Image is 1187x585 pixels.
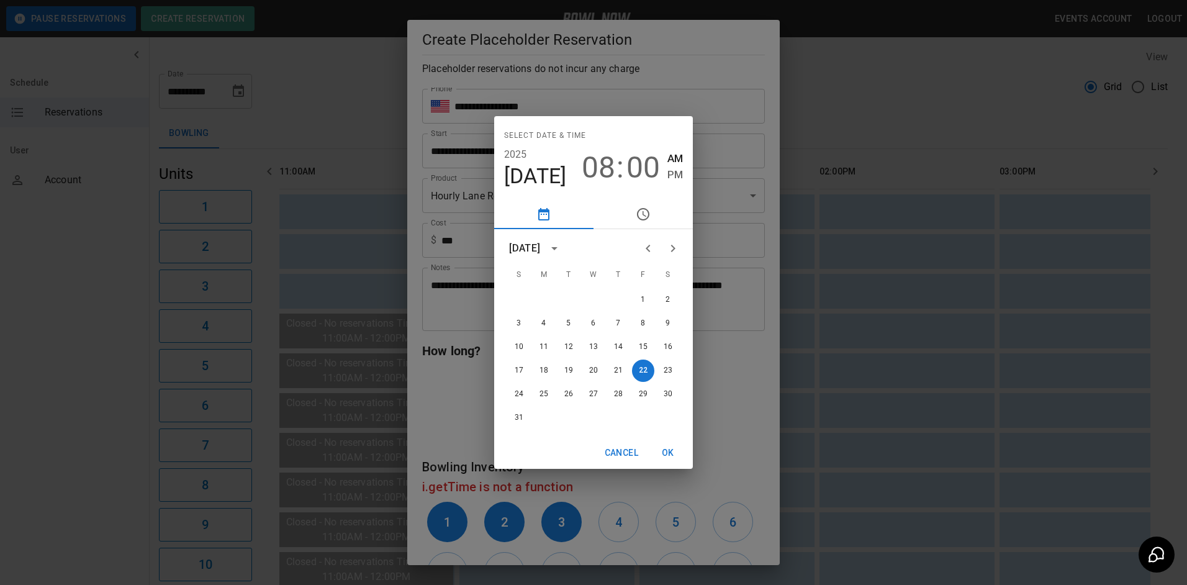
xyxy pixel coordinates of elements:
[508,383,530,406] button: 24
[508,312,530,335] button: 3
[557,312,580,335] button: 5
[508,360,530,382] button: 17
[582,383,605,406] button: 27
[661,236,685,261] button: Next month
[657,312,679,335] button: 9
[607,360,630,382] button: 21
[600,442,643,465] button: Cancel
[533,336,555,358] button: 11
[557,263,580,288] span: Tuesday
[593,199,693,229] button: pick time
[648,442,688,465] button: OK
[616,150,624,185] span: :
[504,146,527,163] button: 2025
[504,126,586,146] span: Select date & time
[626,150,660,185] button: 00
[632,263,654,288] span: Friday
[636,236,661,261] button: Previous month
[504,163,567,189] button: [DATE]
[582,312,605,335] button: 6
[582,150,615,185] button: 08
[582,263,605,288] span: Wednesday
[508,407,530,429] button: 31
[582,336,605,358] button: 13
[632,312,654,335] button: 8
[533,263,555,288] span: Monday
[632,336,654,358] button: 15
[607,312,630,335] button: 7
[533,383,555,406] button: 25
[657,336,679,358] button: 16
[667,166,683,183] button: PM
[557,383,580,406] button: 26
[557,360,580,382] button: 19
[557,336,580,358] button: 12
[533,312,555,335] button: 4
[632,383,654,406] button: 29
[632,289,654,311] button: 1
[508,263,530,288] span: Sunday
[657,383,679,406] button: 30
[508,336,530,358] button: 10
[533,360,555,382] button: 18
[544,238,565,259] button: calendar view is open, switch to year view
[607,383,630,406] button: 28
[657,360,679,382] button: 23
[607,336,630,358] button: 14
[582,360,605,382] button: 20
[494,199,593,229] button: pick date
[607,263,630,288] span: Thursday
[657,263,679,288] span: Saturday
[632,360,654,382] button: 22
[667,150,683,167] button: AM
[509,241,540,256] div: [DATE]
[657,289,679,311] button: 2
